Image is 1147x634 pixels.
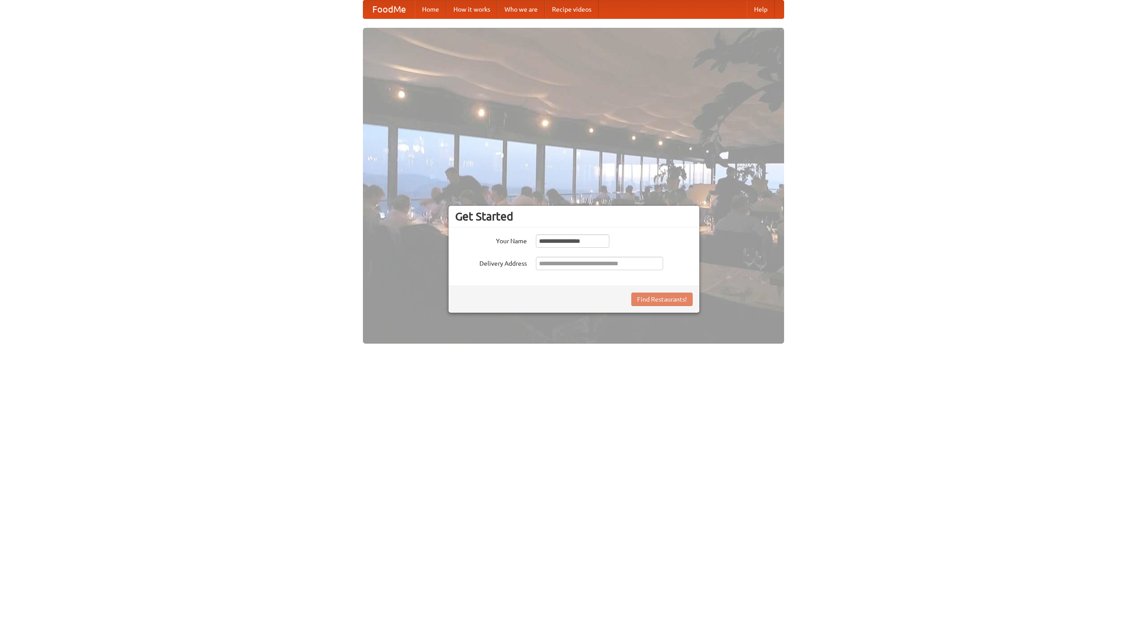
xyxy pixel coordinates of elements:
label: Delivery Address [455,257,527,268]
button: Find Restaurants! [631,293,693,306]
label: Your Name [455,234,527,246]
a: How it works [446,0,497,18]
a: Help [747,0,775,18]
h3: Get Started [455,210,693,223]
a: Home [415,0,446,18]
a: Recipe videos [545,0,599,18]
a: FoodMe [363,0,415,18]
a: Who we are [497,0,545,18]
